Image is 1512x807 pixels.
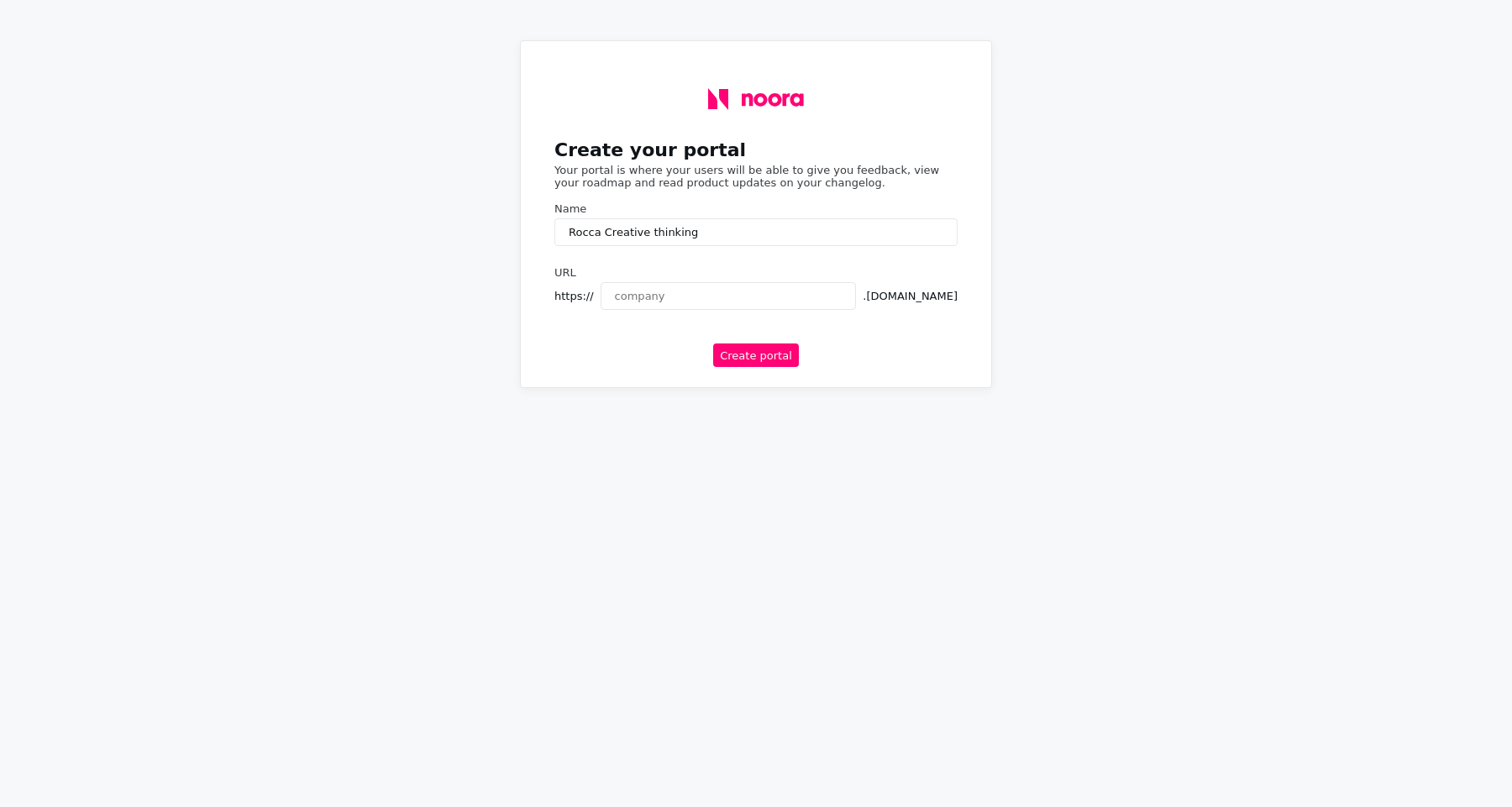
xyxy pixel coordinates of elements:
div: Name [554,202,958,215]
div: Your portal is where your users will be able to give you feedback, view your roadmap and read pro... [554,164,958,189]
div: URL [554,266,958,279]
div: .[DOMAIN_NAME] [863,290,958,302]
input: company [601,282,857,310]
div: Create your portal [554,139,958,160]
div: https:// [554,290,594,302]
button: Create portal [713,343,799,367]
input: Enter your company or product name, e.g. Pied Piper [554,218,958,246]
